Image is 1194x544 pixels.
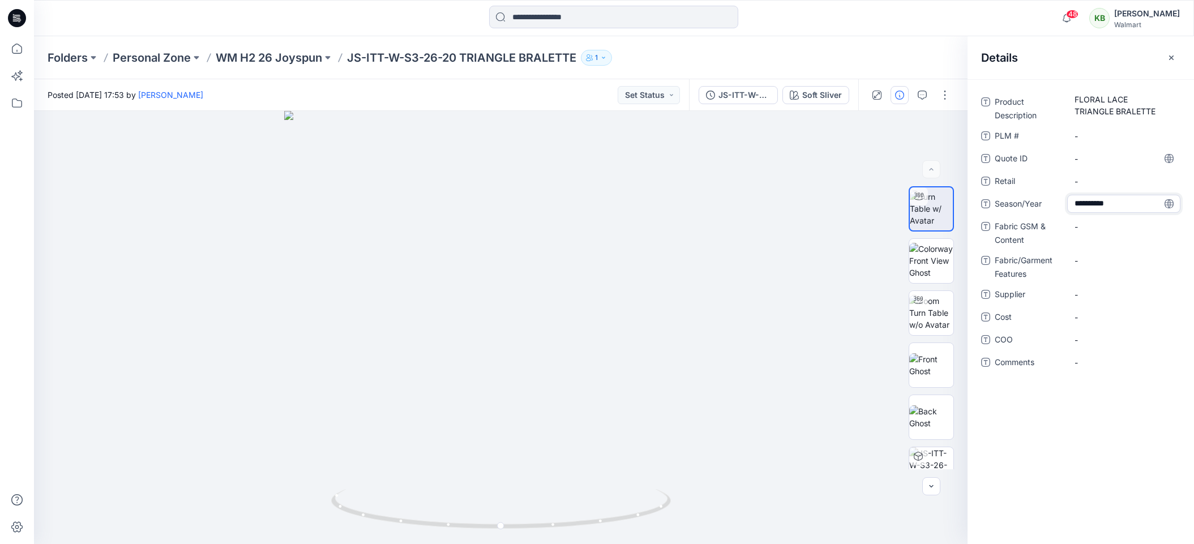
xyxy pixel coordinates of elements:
a: [PERSON_NAME] [138,90,203,100]
div: KB [1089,8,1110,28]
p: JS-ITT-W-S3-26-20 TRIANGLE BRALETTE [347,50,576,66]
img: Colorway Front View Ghost [909,243,953,279]
span: - [1075,221,1173,233]
span: - [1075,289,1173,301]
button: JS-ITT-W-S3-26-20 TRIANGLE BRALETTE [699,86,778,104]
span: - [1075,334,1173,346]
span: Product Description [995,95,1063,122]
span: Cost [995,310,1063,326]
span: - [1075,175,1173,187]
p: 1 [595,52,598,64]
span: FLORAL LACE TRIANGLE BRALETTE [1075,93,1173,117]
a: Personal Zone [113,50,191,66]
img: Zoom Turn Table w/o Avatar [909,295,953,331]
span: - [1075,311,1173,323]
img: Front Ghost [909,353,953,377]
div: JS-ITT-W-S3-26-20 TRIANGLE BRALETTE [718,89,771,101]
span: - [1075,153,1173,165]
span: Retail [995,174,1063,190]
button: 1 [581,50,612,66]
span: Quote ID [995,152,1063,168]
span: Fabric GSM & Content [995,220,1063,247]
span: - [1075,130,1173,142]
h2: Details [981,51,1018,65]
img: Back Ghost [909,405,953,429]
div: [PERSON_NAME] [1114,7,1180,20]
span: - [1075,255,1173,267]
a: WM H2 26 Joyspun [216,50,322,66]
span: Supplier [995,288,1063,303]
span: 48 [1066,10,1079,19]
button: Soft Sliver [782,86,849,104]
span: Posted [DATE] 17:53 by [48,89,203,101]
span: Season/Year [995,197,1063,213]
div: Soft Sliver [802,89,842,101]
img: JS-ITT-W-S3-26-20 TRIANGLE BRALETTE Soft Sliver [909,447,953,491]
div: Walmart [1114,20,1180,29]
span: COO [995,333,1063,349]
span: PLM # [995,129,1063,145]
span: Fabric/Garment Features [995,254,1063,281]
img: Turn Table w/ Avatar [910,191,953,226]
a: Folders [48,50,88,66]
span: Comments [995,355,1063,371]
span: - [1075,357,1173,369]
button: Details [891,86,909,104]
